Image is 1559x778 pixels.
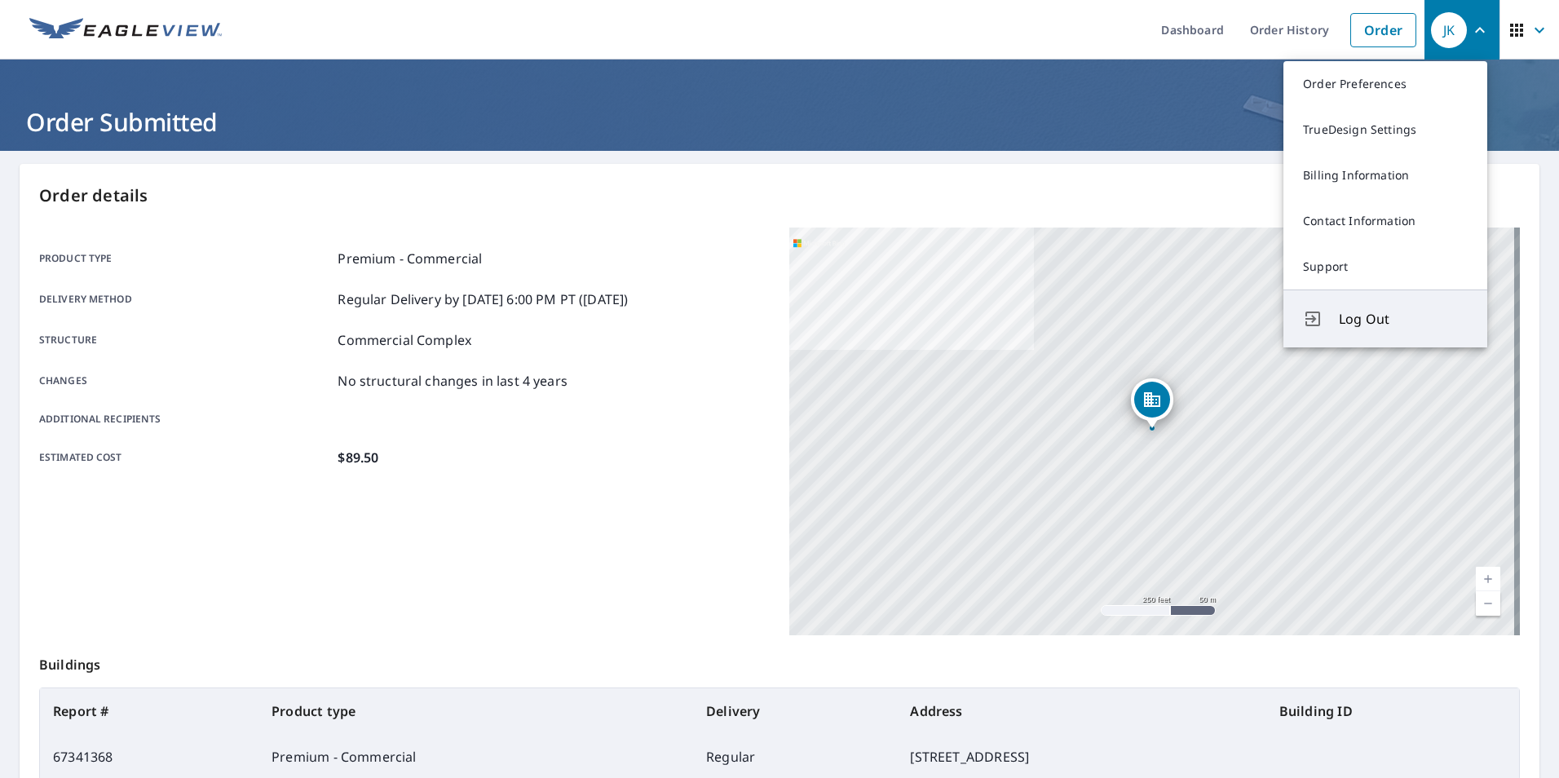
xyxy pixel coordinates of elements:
[1339,309,1468,329] span: Log Out
[39,371,331,391] p: Changes
[39,249,331,268] p: Product type
[39,330,331,350] p: Structure
[338,249,482,268] p: Premium - Commercial
[39,183,1520,208] p: Order details
[693,688,897,734] th: Delivery
[1283,153,1487,198] a: Billing Information
[1283,244,1487,290] a: Support
[1476,567,1500,591] a: Current Level 17, Zoom In
[338,448,378,467] p: $89.50
[897,688,1265,734] th: Address
[258,688,693,734] th: Product type
[1283,290,1487,347] button: Log Out
[1350,13,1416,47] a: Order
[39,448,331,467] p: Estimated cost
[39,635,1520,687] p: Buildings
[20,105,1539,139] h1: Order Submitted
[1476,591,1500,616] a: Current Level 17, Zoom Out
[1131,378,1173,429] div: Dropped pin, building 1, Commercial property, 2446 State Route 49 Fort Recovery, OH 45846
[39,412,331,427] p: Additional recipients
[1283,198,1487,244] a: Contact Information
[338,330,471,350] p: Commercial Complex
[338,290,628,309] p: Regular Delivery by [DATE] 6:00 PM PT ([DATE])
[40,688,258,734] th: Report #
[1283,61,1487,107] a: Order Preferences
[29,18,222,42] img: EV Logo
[39,290,331,309] p: Delivery method
[1431,12,1467,48] div: JK
[1266,688,1519,734] th: Building ID
[338,371,568,391] p: No structural changes in last 4 years
[1283,107,1487,153] a: TrueDesign Settings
